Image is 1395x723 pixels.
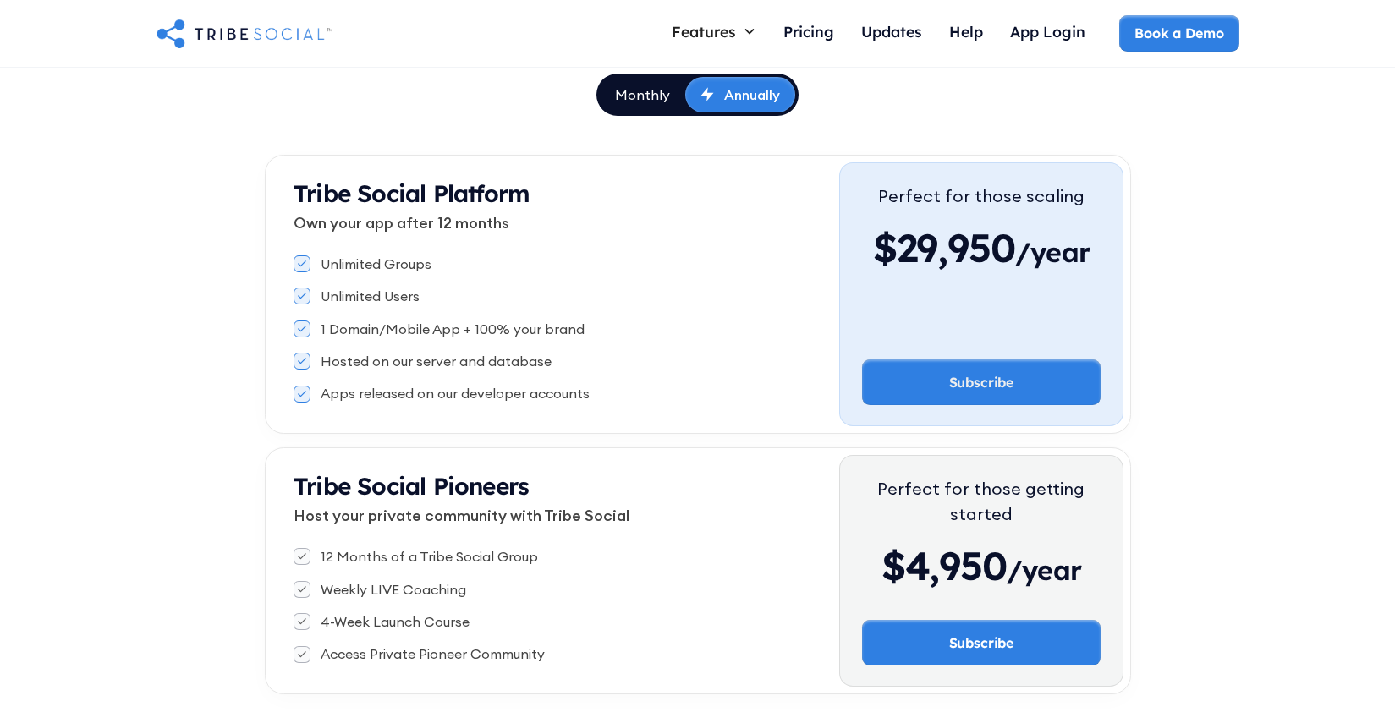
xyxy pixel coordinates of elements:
div: Hosted on our server and database [321,352,552,370]
a: home [157,16,332,50]
div: App Login [1010,22,1085,41]
div: Unlimited Users [321,287,420,305]
div: Help [949,22,983,41]
p: Host your private community with Tribe Social [294,504,839,527]
strong: Tribe Social Platform [294,178,530,208]
div: Perfect for those getting started [862,476,1101,527]
div: Access Private Pioneer Community [321,644,545,663]
div: 4-Week Launch Course [321,612,470,631]
span: /year [1007,553,1081,595]
div: Features [672,22,736,41]
p: Own your app after 12 months [294,211,839,234]
div: 12 Months of a Tribe Social Group [321,547,538,566]
div: Pricing [783,22,834,41]
div: Features [658,15,770,47]
a: Updates [848,15,936,52]
a: Help [936,15,997,52]
div: $29,950 [873,222,1090,273]
a: Subscribe [862,359,1101,405]
div: Updates [861,22,922,41]
a: Subscribe [862,620,1101,665]
div: Perfect for those scaling [873,183,1090,209]
strong: Tribe Social Pioneers [294,471,529,501]
div: Annually [724,85,780,104]
div: Unlimited Groups [321,255,431,273]
div: Apps released on our developer accounts [321,384,590,403]
a: Book a Demo [1119,15,1238,51]
a: Pricing [770,15,848,52]
div: 1 Domain/Mobile App + 100% your brand [321,320,585,338]
div: $4,950 [862,540,1101,591]
a: App Login [997,15,1099,52]
span: /year [1015,235,1090,277]
div: Monthly [615,85,670,104]
div: Weekly LIVE Coaching [321,580,466,599]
